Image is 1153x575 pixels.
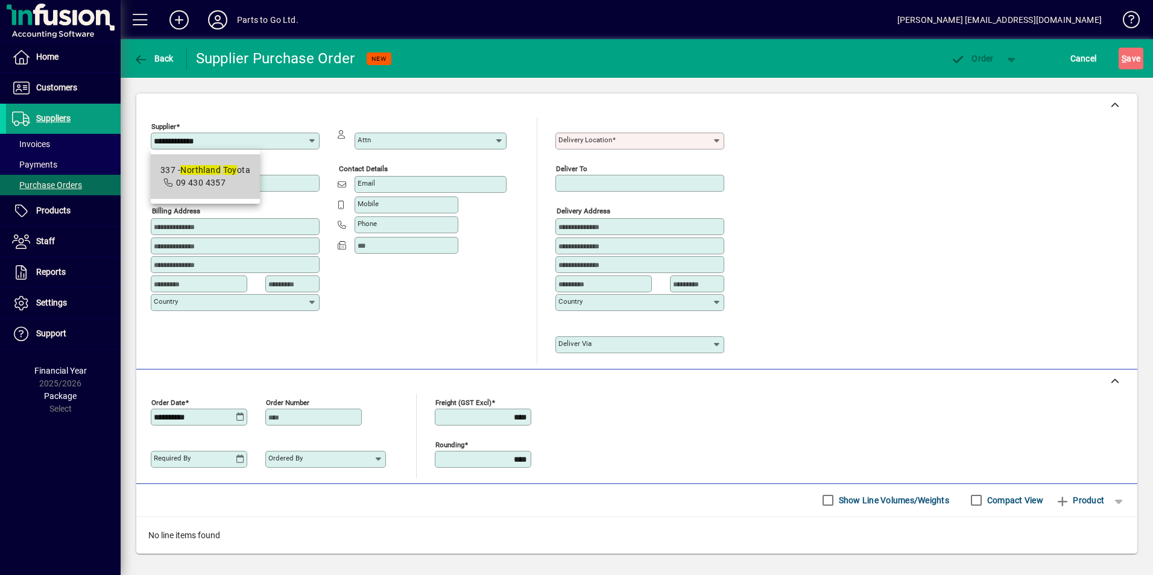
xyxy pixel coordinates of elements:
div: Parts to Go Ltd. [237,10,299,30]
button: Cancel [1067,48,1100,69]
a: Payments [6,154,121,175]
mat-label: Rounding [435,440,464,448]
span: 09 430 4357 [176,178,226,187]
a: Settings [6,288,121,318]
mat-label: Deliver via [558,339,592,348]
span: Financial Year [34,366,87,375]
mat-label: Country [154,297,178,306]
mat-label: Deliver To [556,165,587,173]
button: Profile [198,9,237,31]
mat-label: Mobile [358,200,379,208]
mat-label: Email [358,179,375,187]
a: Purchase Orders [6,175,121,195]
mat-label: Delivery Location [558,136,612,144]
a: Products [6,196,121,226]
mat-label: Supplier [151,122,176,131]
span: Home [36,52,58,61]
div: No line items found [136,517,1137,554]
a: Support [6,319,121,349]
span: Package [44,391,77,401]
button: Order [945,48,1000,69]
span: Support [36,328,66,338]
span: Back [133,54,174,63]
em: Toy [223,165,237,175]
mat-label: Country [558,297,583,306]
span: ave [1122,49,1140,68]
a: Home [6,42,121,72]
a: Knowledge Base [1114,2,1138,42]
a: Customers [6,73,121,103]
mat-label: Required by [154,454,191,462]
button: Add [160,9,198,31]
span: Products [36,206,71,215]
mat-option: 337 - Northland Toyota [151,154,260,199]
div: Supplier Purchase Order [196,49,355,68]
span: Purchase Orders [12,180,82,190]
span: Reports [36,267,66,277]
span: Staff [36,236,55,246]
span: Customers [36,83,77,92]
mat-label: Freight (GST excl) [435,398,491,406]
span: Payments [12,160,57,169]
em: Northland [180,165,221,175]
mat-label: Attn [358,136,371,144]
span: Settings [36,298,67,307]
mat-label: Ordered by [268,454,303,462]
span: Order [951,54,994,63]
span: NEW [371,55,387,63]
span: Suppliers [36,113,71,123]
label: Show Line Volumes/Weights [836,494,949,506]
mat-label: Order date [151,398,185,406]
div: 337 - ota [160,164,250,177]
app-page-header-button: Back [121,48,187,69]
label: Compact View [985,494,1043,506]
a: Invoices [6,134,121,154]
mat-label: Order number [266,398,309,406]
span: Invoices [12,139,50,149]
div: [PERSON_NAME] [EMAIL_ADDRESS][DOMAIN_NAME] [897,10,1102,30]
button: Back [130,48,177,69]
mat-label: Phone [358,219,377,228]
a: Staff [6,227,121,257]
span: S [1122,54,1126,63]
a: Reports [6,257,121,287]
span: Cancel [1070,49,1097,68]
button: Save [1119,48,1143,69]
